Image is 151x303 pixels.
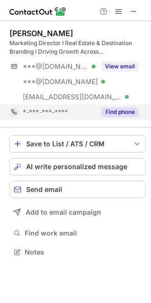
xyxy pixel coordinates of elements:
[23,62,88,71] span: ***@[DOMAIN_NAME]
[9,227,145,240] button: Find work email
[9,135,145,152] button: save-profile-one-click
[26,186,62,193] span: Send email
[9,158,145,175] button: AI write personalized message
[9,204,145,221] button: Add to email campaign
[23,77,98,86] span: ***@[DOMAIN_NAME]
[9,246,145,259] button: Notes
[9,6,66,17] img: ContactOut v5.3.10
[25,229,142,237] span: Find work email
[26,208,101,216] span: Add to email campaign
[101,62,139,71] button: Reveal Button
[26,163,127,170] span: AI write personalized message
[101,107,139,117] button: Reveal Button
[26,140,129,148] div: Save to List / ATS / CRM
[23,93,122,101] span: [EMAIL_ADDRESS][DOMAIN_NAME]
[9,181,145,198] button: Send email
[9,28,73,38] div: [PERSON_NAME]
[9,39,145,56] div: Marketing Director I Real Estate & Destination Branding I Driving Growth Across [GEOGRAPHIC_DATA]...
[25,248,142,256] span: Notes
